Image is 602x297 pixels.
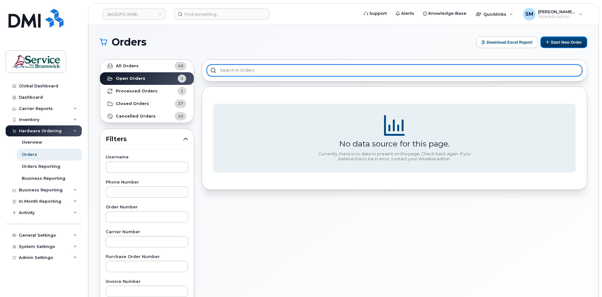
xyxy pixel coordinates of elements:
[116,101,149,106] strong: Closed Orders
[106,230,188,234] label: Carrier Number
[207,65,582,76] input: Search in orders
[178,63,183,69] span: 48
[476,36,538,48] button: Download Excel Report
[106,205,188,209] label: Order Number
[178,101,183,107] span: 37
[112,37,147,47] span: Orders
[106,280,188,284] label: Invoice Number
[116,76,145,81] strong: Open Orders
[116,114,156,119] strong: Cancelled Orders
[106,155,188,159] label: Username
[100,85,194,97] a: Processed Orders1
[181,75,183,81] span: 0
[100,60,194,72] a: All Orders48
[100,72,194,85] a: Open Orders0
[339,139,450,148] div: No data source for this page.
[116,89,158,94] strong: Processed Orders
[106,255,188,259] label: Purchase Order Number
[100,110,194,123] a: Cancelled Orders10
[181,88,183,94] span: 1
[100,97,194,110] a: Closed Orders37
[178,113,183,119] span: 10
[540,36,587,48] button: Start New Order
[106,135,183,144] span: Filters
[316,151,473,161] div: Currently, there is no data to present on this page. Check back again. If you believe this to be ...
[106,180,188,184] label: Phone Number
[116,63,139,69] strong: All Orders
